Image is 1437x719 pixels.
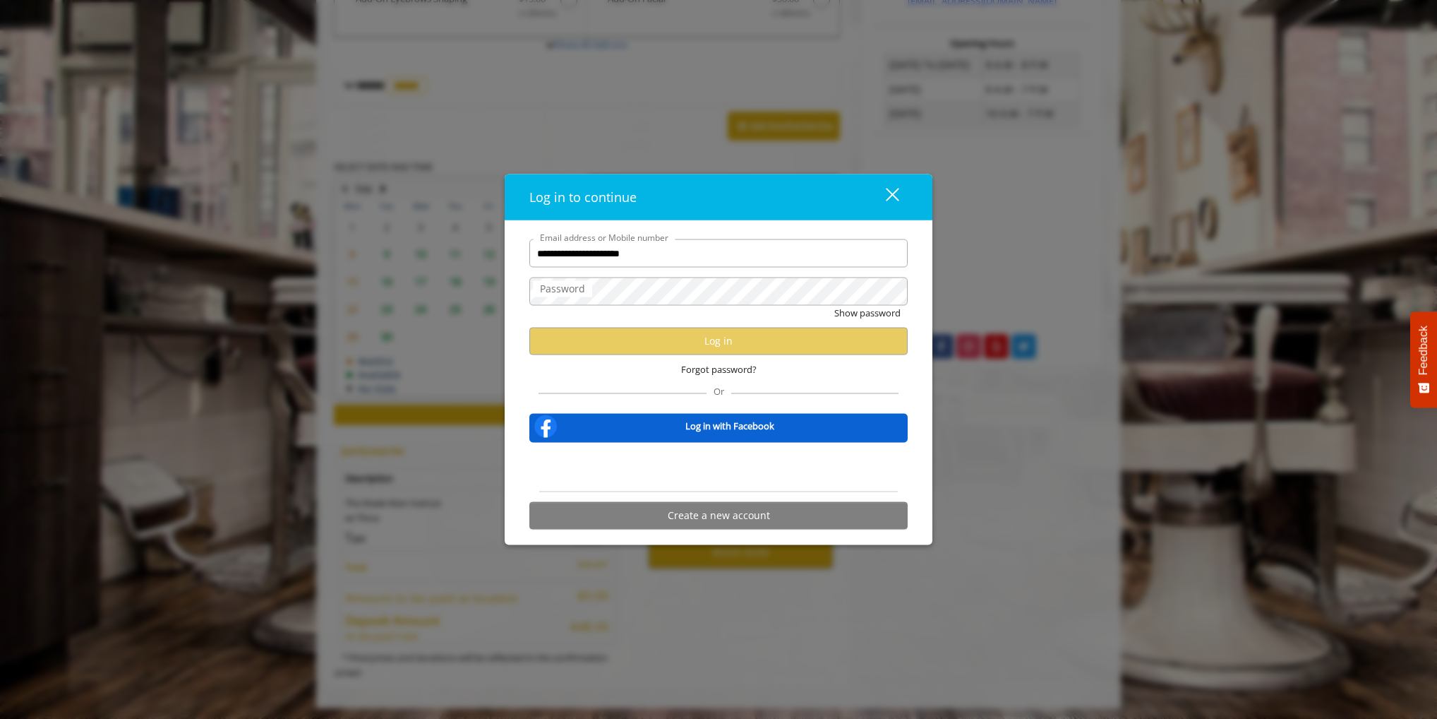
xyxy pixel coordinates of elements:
label: Password [533,281,592,297]
input: Password [529,278,908,306]
span: Feedback [1417,326,1430,375]
span: Log in to continue [529,189,637,206]
b: Log in with Facebook [685,419,774,434]
button: Log in [529,327,908,355]
button: Show password [834,306,901,321]
div: close dialog [870,186,898,208]
span: Forgot password? [681,362,757,377]
input: Email address or Mobile number [529,239,908,268]
label: Email address or Mobile number [533,231,675,244]
button: Feedback - Show survey [1410,311,1437,408]
button: close dialog [860,183,908,212]
span: Or [707,384,731,397]
button: Create a new account [529,501,908,529]
img: facebook-logo [531,412,560,440]
iframe: Sign in with Google Button [647,451,790,482]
